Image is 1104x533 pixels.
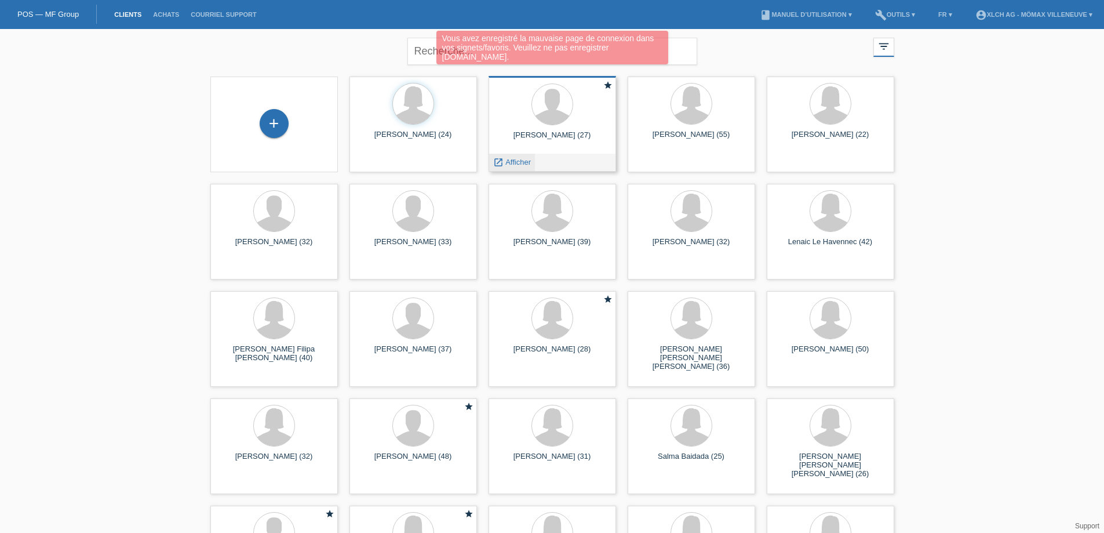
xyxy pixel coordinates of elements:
[498,452,607,470] div: [PERSON_NAME] (31)
[493,157,504,168] i: launch
[498,345,607,363] div: [PERSON_NAME] (28)
[498,237,607,256] div: [PERSON_NAME] (39)
[1075,522,1099,530] a: Support
[603,295,613,304] i: star
[875,9,887,21] i: build
[325,509,334,519] i: star
[493,158,531,166] a: launch Afficher
[754,11,857,18] a: bookManuel d’utilisation ▾
[970,11,1098,18] a: account_circleXLCH AG - Mömax Villeneuve ▾
[147,11,185,18] a: Achats
[975,9,987,21] i: account_circle
[637,237,746,256] div: [PERSON_NAME] (32)
[260,114,288,133] div: Enregistrer le client
[464,402,473,411] i: star
[637,130,746,148] div: [PERSON_NAME] (55)
[359,452,468,470] div: [PERSON_NAME] (48)
[185,11,262,18] a: Courriel Support
[637,345,746,365] div: [PERSON_NAME] [PERSON_NAME] [PERSON_NAME] (36)
[359,130,468,148] div: [PERSON_NAME] (24)
[359,345,468,363] div: [PERSON_NAME] (37)
[220,345,329,363] div: [PERSON_NAME] Filipa [PERSON_NAME] (40)
[17,10,79,19] a: POS — MF Group
[464,509,473,519] i: star
[776,237,885,256] div: Lenaic Le Havennec (42)
[760,9,771,21] i: book
[776,345,885,363] div: [PERSON_NAME] (50)
[776,452,885,473] div: [PERSON_NAME] [PERSON_NAME] [PERSON_NAME] (26)
[498,130,607,149] div: [PERSON_NAME] (27)
[505,158,531,166] span: Afficher
[932,11,958,18] a: FR ▾
[359,237,468,256] div: [PERSON_NAME] (33)
[220,452,329,470] div: [PERSON_NAME] (32)
[603,81,613,90] i: star
[108,11,147,18] a: Clients
[637,452,746,470] div: Salma Baidada (25)
[436,31,668,64] div: Vous avez enregistré la mauvaise page de connexion dans vos signets/favoris. Veuillez ne pas enre...
[877,40,890,53] i: filter_list
[220,237,329,256] div: [PERSON_NAME] (32)
[776,130,885,148] div: [PERSON_NAME] (22)
[869,11,921,18] a: buildOutils ▾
